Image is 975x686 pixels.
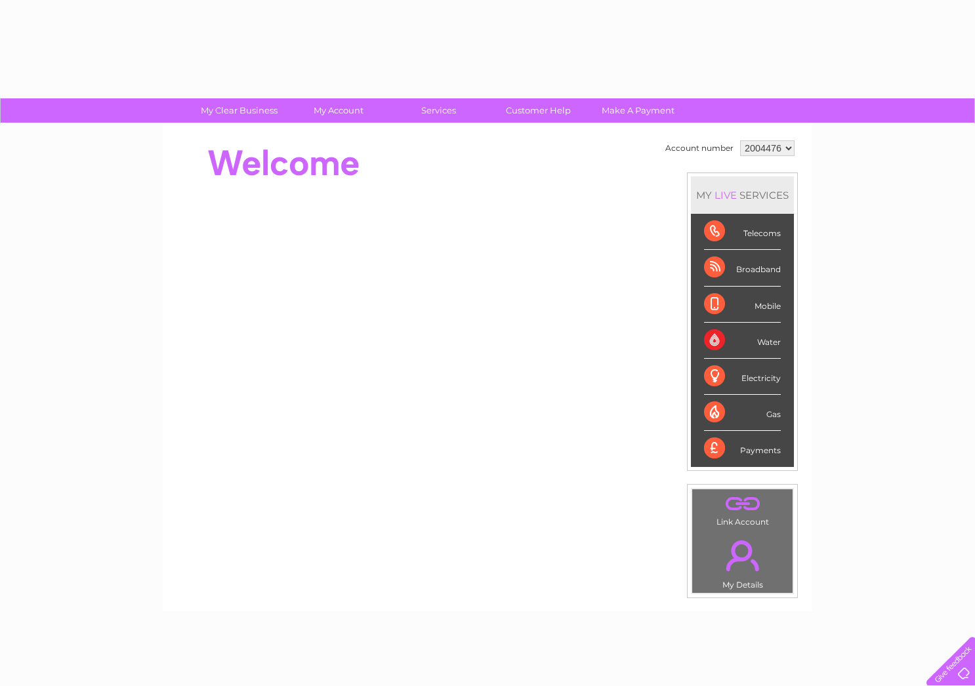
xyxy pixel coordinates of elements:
div: LIVE [712,189,739,201]
a: Services [384,98,493,123]
div: Payments [704,431,781,466]
td: My Details [692,529,793,594]
a: Make A Payment [584,98,692,123]
div: Broadband [704,250,781,286]
a: Customer Help [484,98,592,123]
a: My Clear Business [185,98,293,123]
a: . [695,533,789,578]
div: Water [704,323,781,359]
div: Telecoms [704,214,781,250]
td: Link Account [692,489,793,530]
div: Mobile [704,287,781,323]
div: MY SERVICES [691,176,794,214]
div: Electricity [704,359,781,395]
td: Account number [662,137,737,159]
a: . [695,493,789,515]
a: My Account [285,98,393,123]
div: Gas [704,395,781,431]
